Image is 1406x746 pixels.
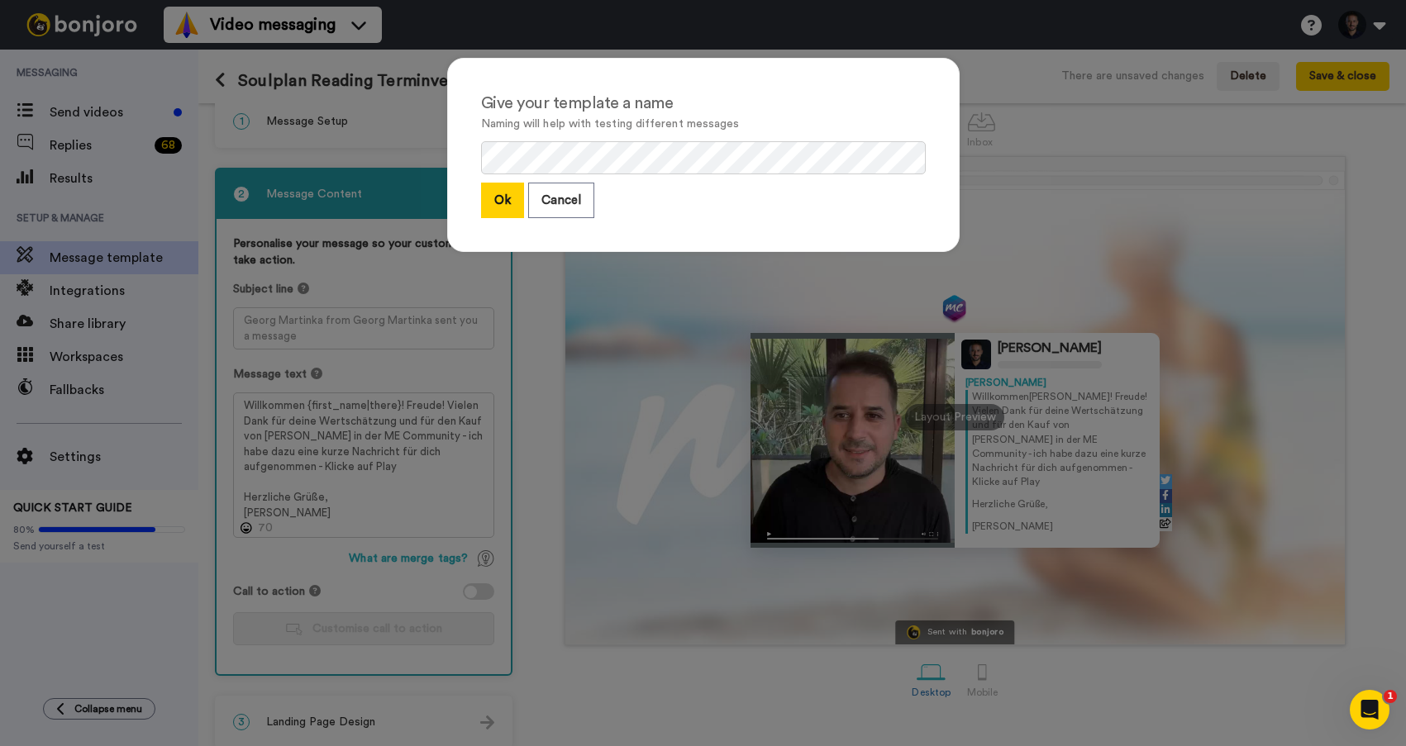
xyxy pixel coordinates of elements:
button: Ok [481,183,524,218]
iframe: Intercom live chat [1350,690,1389,729]
button: Cancel [528,183,594,218]
p: Naming will help with testing different messages [481,116,926,133]
div: Give your template a name [481,92,926,116]
span: 1 [1384,690,1397,703]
